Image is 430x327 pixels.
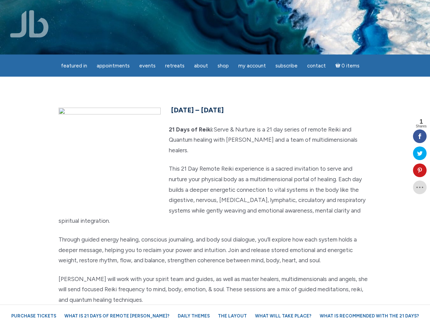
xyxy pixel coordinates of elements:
span: My Account [238,63,266,69]
span: Shop [218,63,229,69]
a: Retreats [161,59,189,73]
i: Cart [335,63,342,69]
span: Subscribe [275,63,298,69]
span: About [194,63,208,69]
a: Purchase Tickets [8,310,60,322]
a: Shop [213,59,233,73]
span: 0 items [341,63,360,68]
a: Events [135,59,160,73]
span: Events [139,63,156,69]
p: Serve & Nurture is a 21 day series of remote Reiki and Quantum healing with [PERSON_NAME] and a t... [59,124,372,156]
strong: 21 Days of Reiki: [169,126,213,133]
a: What is recommended with the 21 Days? [316,310,423,322]
a: Daily Themes [174,310,213,322]
a: Contact [303,59,330,73]
span: Appointments [97,63,130,69]
a: The Layout [214,310,250,322]
p: [PERSON_NAME] will work with your spirit team and guides, as well as master healers, multidimensi... [59,274,372,305]
a: featured in [57,59,91,73]
span: 1 [416,119,427,125]
a: What will take place? [252,310,315,322]
span: Contact [307,63,326,69]
span: [DATE] – [DATE] [171,106,224,114]
a: About [190,59,212,73]
a: Cart0 items [331,59,364,73]
span: featured in [61,63,87,69]
p: Through guided energy healing, conscious journaling, and body soul dialogue, you’ll explore how e... [59,234,372,266]
span: Shares [416,125,427,128]
a: Subscribe [271,59,302,73]
a: My Account [234,59,270,73]
p: This 21 Day Remote Reiki experience is a sacred invitation to serve and nurture your physical bod... [59,163,372,226]
a: What is 21 Days of Remote [PERSON_NAME]? [61,310,173,322]
span: Retreats [165,63,185,69]
img: Jamie Butler. The Everyday Medium [10,10,49,37]
a: Appointments [93,59,134,73]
